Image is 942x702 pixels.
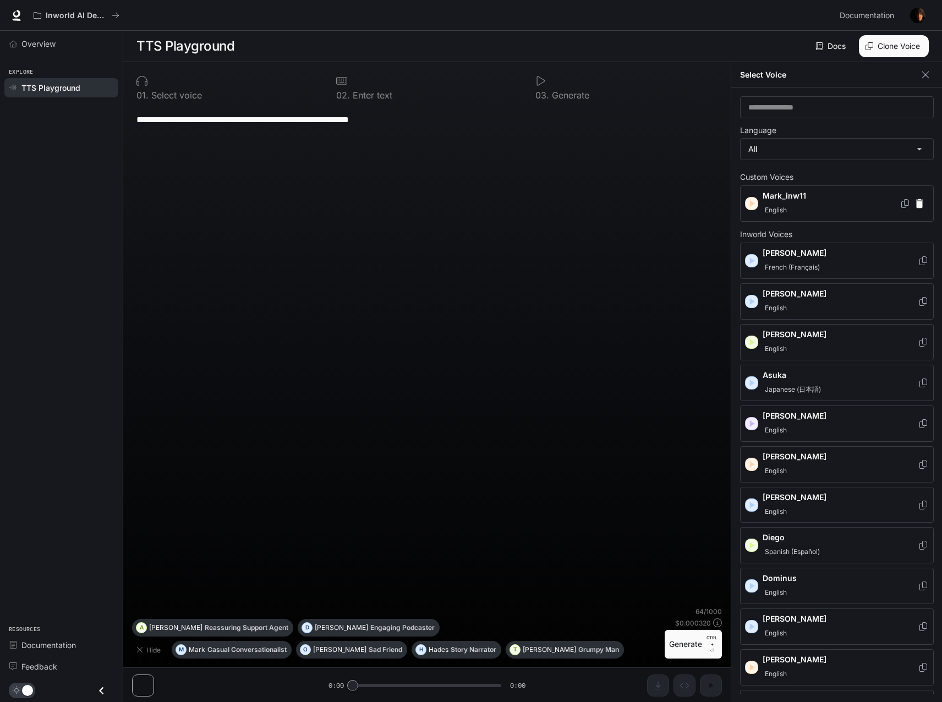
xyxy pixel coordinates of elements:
[763,532,918,543] p: Diego
[136,619,146,637] div: A
[298,619,440,637] button: D[PERSON_NAME]Engaging Podcaster
[918,582,929,590] button: Copy Voice ID
[205,624,288,631] p: Reassuring Support Agent
[907,4,929,26] button: User avatar
[706,634,718,654] p: ⏎
[172,641,292,659] button: MMarkCasual Conversationalist
[763,464,789,478] span: English
[369,646,402,653] p: Sad Friend
[46,11,107,20] p: Inworld AI Demos
[763,383,823,396] span: Japanese (日本語)
[176,641,186,659] div: M
[675,618,711,628] p: $ 0.000320
[918,379,929,387] button: Copy Voice ID
[918,338,929,347] button: Copy Voice ID
[859,35,929,57] button: Clone Voice
[918,460,929,469] button: Copy Voice ID
[763,204,789,217] span: English
[412,641,501,659] button: HHadesStory Narrator
[4,657,118,676] a: Feedback
[370,624,435,631] p: Engaging Podcaster
[207,646,287,653] p: Casual Conversationalist
[763,342,789,355] span: English
[763,329,918,340] p: [PERSON_NAME]
[763,667,789,681] span: English
[4,78,118,97] a: TTS Playground
[4,34,118,53] a: Overview
[763,613,918,624] p: [PERSON_NAME]
[763,586,789,599] span: English
[336,91,350,100] p: 0 2 .
[302,619,312,637] div: D
[189,646,205,653] p: Mark
[813,35,850,57] a: Docs
[918,622,929,631] button: Copy Voice ID
[313,646,366,653] p: [PERSON_NAME]
[549,91,589,100] p: Generate
[763,288,918,299] p: [PERSON_NAME]
[350,91,392,100] p: Enter text
[763,545,822,558] span: Spanish (Español)
[918,256,929,265] button: Copy Voice ID
[416,641,426,659] div: H
[763,248,918,259] p: [PERSON_NAME]
[763,370,918,381] p: Asuka
[763,451,918,462] p: [PERSON_NAME]
[741,139,933,160] div: All
[21,661,57,672] span: Feedback
[506,641,624,659] button: T[PERSON_NAME]Grumpy Man
[740,173,934,181] p: Custom Voices
[89,679,114,702] button: Close drawer
[315,624,368,631] p: [PERSON_NAME]
[132,619,293,637] button: A[PERSON_NAME]Reassuring Support Agent
[451,646,496,653] p: Story Narrator
[578,646,619,653] p: Grumpy Man
[149,91,202,100] p: Select voice
[4,635,118,655] a: Documentation
[763,190,900,201] p: Mark_inw11
[840,9,894,23] span: Documentation
[835,4,902,26] a: Documentation
[706,634,718,648] p: CTRL +
[21,82,80,94] span: TTS Playground
[21,38,56,50] span: Overview
[300,641,310,659] div: O
[918,297,929,306] button: Copy Voice ID
[149,624,202,631] p: [PERSON_NAME]
[665,630,722,659] button: GenerateCTRL +⏎
[296,641,407,659] button: O[PERSON_NAME]Sad Friend
[22,684,33,696] span: Dark mode toggle
[763,492,918,503] p: [PERSON_NAME]
[763,505,789,518] span: English
[918,663,929,672] button: Copy Voice ID
[910,8,925,23] img: User avatar
[900,199,911,208] button: Copy Voice ID
[763,654,918,665] p: [PERSON_NAME]
[740,127,776,134] p: Language
[429,646,448,653] p: Hades
[918,541,929,550] button: Copy Voice ID
[510,641,520,659] div: T
[763,573,918,584] p: Dominus
[132,641,167,659] button: Hide
[136,91,149,100] p: 0 1 .
[523,646,576,653] p: [PERSON_NAME]
[21,639,76,651] span: Documentation
[918,501,929,509] button: Copy Voice ID
[740,231,934,238] p: Inworld Voices
[763,261,822,274] span: French (Français)
[695,607,722,616] p: 64 / 1000
[763,627,789,640] span: English
[29,4,124,26] button: All workspaces
[918,419,929,428] button: Copy Voice ID
[763,301,789,315] span: English
[136,35,234,57] h1: TTS Playground
[763,410,918,421] p: [PERSON_NAME]
[763,424,789,437] span: English
[535,91,549,100] p: 0 3 .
